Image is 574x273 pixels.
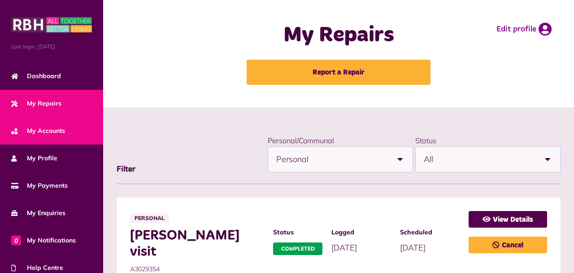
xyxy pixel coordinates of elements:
span: Personal [130,213,169,223]
span: Filter [117,165,135,173]
span: All [424,147,535,172]
span: Last login: [DATE] [11,43,92,51]
span: Help Centre [11,263,63,273]
span: [DATE] [331,242,357,253]
a: View Details [469,211,547,228]
span: [PERSON_NAME] visit [130,228,264,260]
label: Status [415,136,436,145]
span: My Profile [11,154,57,163]
span: My Accounts [11,126,65,136]
a: Cancel [469,237,547,253]
span: [DATE] [400,242,426,253]
span: My Payments [11,181,68,190]
span: Dashboard [11,71,61,81]
a: Report a Repair [247,60,430,85]
span: My Notifications [11,236,76,245]
span: Completed [273,242,322,255]
span: 0 [11,235,21,245]
span: My Repairs [11,99,61,108]
span: Scheduled [400,228,460,237]
img: MyRBH [11,16,92,34]
span: Personal [276,147,387,172]
h1: My Repairs [230,22,448,48]
span: My Enquiries [11,208,65,218]
label: Personal/Communal [268,136,334,145]
a: Edit profile [496,22,552,36]
span: Logged [331,228,391,237]
span: Status [273,228,322,237]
